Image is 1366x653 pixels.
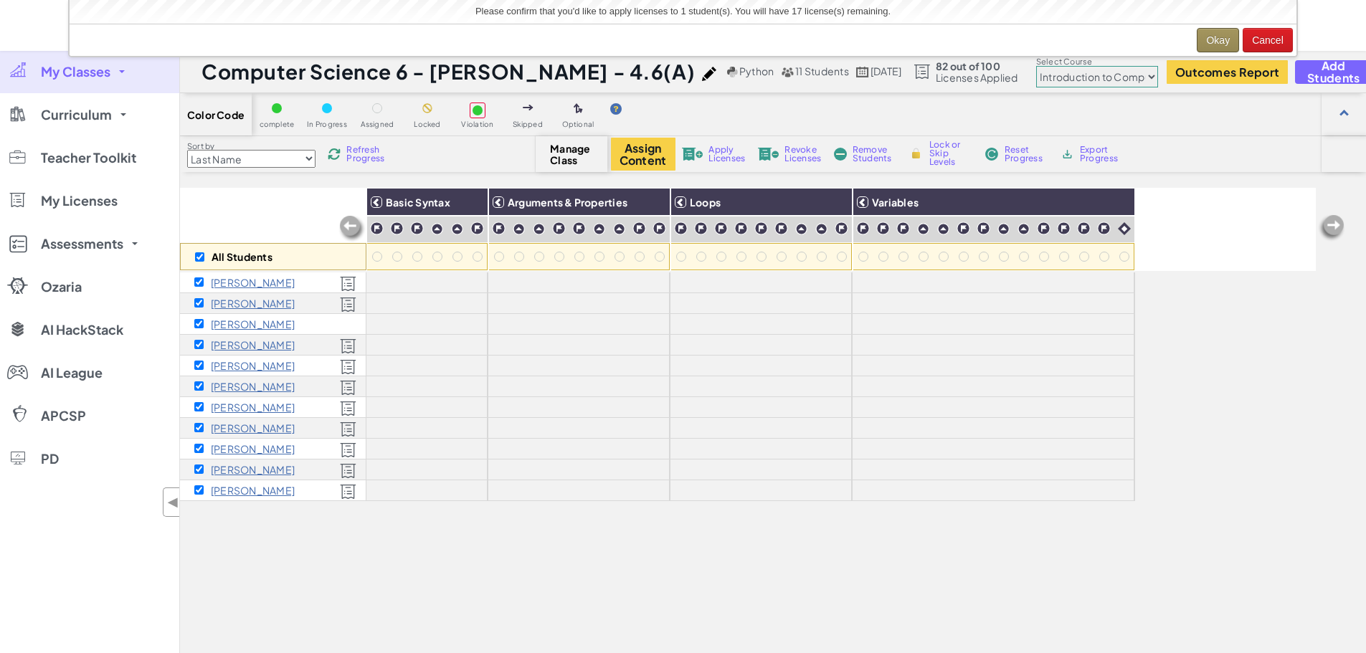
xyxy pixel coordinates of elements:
img: IconChallengeLevel.svg [835,221,848,235]
img: IconChallengeLevel.svg [694,221,708,235]
img: IconChallengeLevel.svg [492,221,506,235]
span: Apply Licenses [708,146,745,163]
img: IconPracticeLevel.svg [1018,223,1030,235]
img: IconChallengeLevel.svg [410,221,424,235]
span: Locked [414,120,440,128]
span: AI HackStack [41,323,123,336]
img: iconPencil.svg [702,67,716,81]
img: IconPracticeLevel.svg [451,223,463,235]
img: IconReload.svg [328,148,341,161]
span: Optional [562,120,594,128]
span: Please confirm that you'd like to apply licenses to 1 student(s). You will have 17 license(s) rem... [475,6,891,16]
img: IconChallengeLevel.svg [714,221,728,235]
span: 82 out of 100 [936,60,1018,72]
img: IconIntro.svg [1118,222,1131,235]
img: IconChallengeLevel.svg [774,221,788,235]
img: IconChallengeLevel.svg [572,221,586,235]
img: IconPracticeLevel.svg [431,223,443,235]
img: IconPracticeLevel.svg [593,223,605,235]
p: Ahad Babwari [211,277,295,288]
span: AI League [41,366,103,379]
button: Okay [1197,28,1239,52]
img: Licensed [340,421,356,437]
img: IconSkippedLevel.svg [523,105,533,110]
p: Aiden Pengel [211,443,295,454]
p: Kulsum Waseem [211,485,295,496]
img: Licensed [340,359,356,375]
span: Basic Syntax [386,196,450,209]
img: Licensed [340,401,356,416]
p: Ryne Godfrey [211,318,295,330]
img: IconPracticeLevel.svg [815,223,827,235]
p: Anne Powell [211,464,295,475]
span: Export Progress [1080,146,1124,163]
img: IconChallengeLevel.svg [896,221,910,235]
span: Remove Students [853,146,896,163]
img: IconPracticeLevel.svg [795,223,807,235]
img: IconPracticeLevel.svg [937,223,949,235]
img: IconPracticeLevel.svg [613,223,625,235]
img: IconHint.svg [610,103,622,115]
span: In Progress [307,120,347,128]
span: Reset Progress [1005,146,1048,163]
img: IconChallengeLevel.svg [957,221,970,235]
img: IconChallengeLevel.svg [470,221,484,235]
p: Luke Metz [211,422,295,434]
p: Tyleah Jackson [211,381,295,392]
p: All Students [212,251,272,262]
img: IconPracticeLevel.svg [917,223,929,235]
span: Loops [690,196,721,209]
img: IconChallengeLevel.svg [977,221,990,235]
img: IconChallengeLevel.svg [674,221,688,235]
img: IconChallengeLevel.svg [390,221,404,235]
p: Demarcus Hill [211,339,295,351]
img: IconPracticeLevel.svg [513,223,525,235]
span: ◀ [167,492,179,513]
img: IconReset.svg [985,148,999,161]
span: [DATE] [871,65,901,77]
button: Outcomes Report [1167,60,1288,84]
img: IconChallengeLevel.svg [734,221,748,235]
span: Licenses Applied [936,72,1018,83]
label: Select Course [1036,56,1158,67]
img: IconPracticeLevel.svg [533,223,545,235]
img: IconChallengeLevel.svg [653,221,666,235]
span: Assessments [41,237,123,250]
img: Arrow_Left_Inactive.png [338,214,366,243]
span: 11 Students [795,65,849,77]
img: IconPracticeLevel.svg [997,223,1010,235]
img: Licensed [340,297,356,313]
img: python.png [727,67,738,77]
span: Add Students [1307,59,1360,84]
img: IconChallengeLevel.svg [552,221,566,235]
p: Ayona Jessie [211,401,295,413]
span: Refresh Progress [346,146,391,163]
img: calendar.svg [856,67,869,77]
span: Revoke Licenses [784,146,821,163]
span: complete [260,120,295,128]
img: Licensed [340,276,356,292]
span: Teacher Toolkit [41,151,136,164]
img: Licensed [340,442,356,458]
img: Licensed [340,380,356,396]
span: Color Code [187,109,245,120]
img: IconLicenseApply.svg [682,148,703,161]
p: Jaxon Holmes [211,360,295,371]
span: Violation [461,120,493,128]
span: Ozaria [41,280,82,293]
label: Sort by [187,140,316,152]
h1: Computer Science 6 - [PERSON_NAME] - 4.6(A) [201,58,695,85]
img: Arrow_Left_Inactive.png [1317,214,1346,242]
img: MultipleUsers.png [781,67,794,77]
img: IconLicenseRevoke.svg [758,148,779,161]
img: IconArchive.svg [1061,148,1074,161]
img: Licensed [340,463,356,479]
span: Manage Class [550,143,592,166]
button: Cancel [1243,28,1293,52]
img: IconChallengeLevel.svg [856,221,870,235]
img: IconChallengeLevel.svg [876,221,890,235]
img: Licensed [340,338,356,354]
span: Lock or Skip Levels [929,140,972,166]
img: IconLock.svg [909,147,924,160]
